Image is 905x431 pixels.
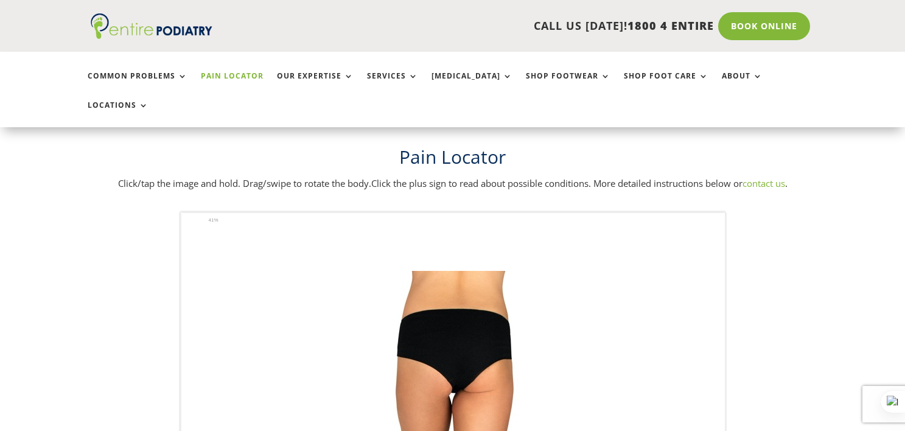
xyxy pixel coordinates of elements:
[209,215,224,225] span: 41%
[432,72,512,98] a: [MEDICAL_DATA]
[526,72,610,98] a: Shop Footwear
[201,72,264,98] a: Pain Locator
[91,29,212,41] a: Entire Podiatry
[718,12,810,40] a: Book Online
[277,72,354,98] a: Our Expertise
[88,72,187,98] a: Common Problems
[91,13,212,39] img: logo (1)
[627,18,714,33] span: 1800 4 ENTIRE
[367,72,418,98] a: Services
[118,177,371,189] span: Click/tap the image and hold. Drag/swipe to rotate the body.
[257,18,714,34] p: CALL US [DATE]!
[371,177,788,189] span: Click the plus sign to read about possible conditions. More detailed instructions below or .
[624,72,708,98] a: Shop Foot Care
[91,144,815,176] h1: Pain Locator
[743,177,785,189] a: contact us
[722,72,763,98] a: About
[88,101,149,127] a: Locations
